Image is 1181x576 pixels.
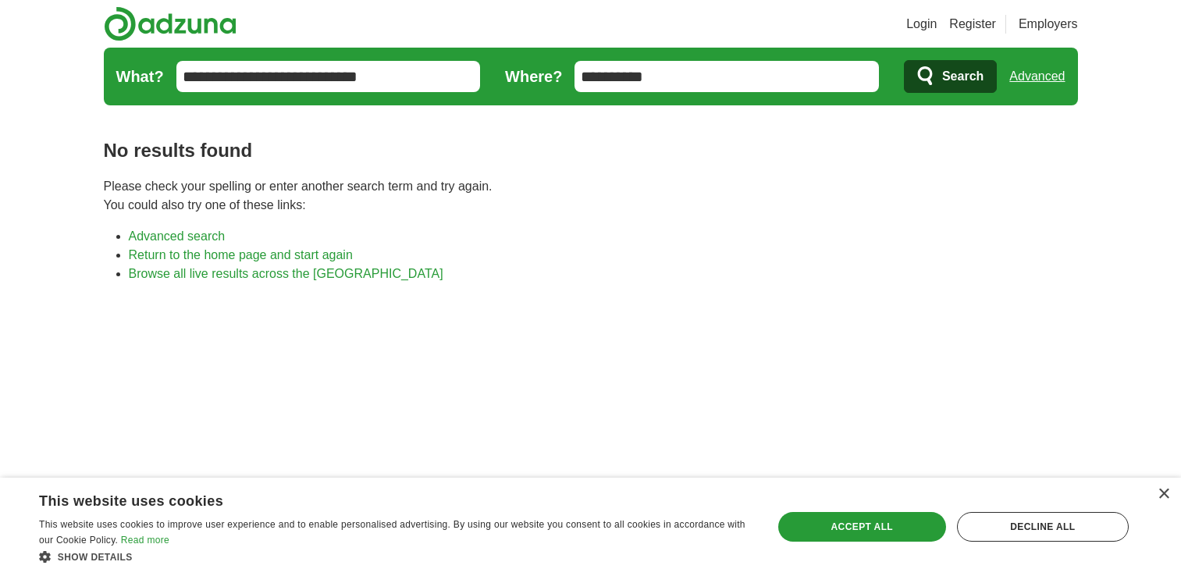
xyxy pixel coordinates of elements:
div: This website uses cookies [39,487,712,510]
a: Login [906,15,937,34]
p: Please check your spelling or enter another search term and try again. You could also try one of ... [104,177,1078,215]
label: Where? [505,65,562,88]
span: This website uses cookies to improve user experience and to enable personalised advertising. By u... [39,519,745,546]
h1: No results found [104,137,1078,165]
div: Accept all [778,512,946,542]
a: Read more, opens a new window [121,535,169,546]
a: Return to the home page and start again [129,248,353,261]
div: Decline all [957,512,1129,542]
span: Search [942,61,984,92]
div: Show details [39,549,751,564]
a: Advanced [1009,61,1065,92]
a: Employers [1019,15,1078,34]
button: Search [904,60,997,93]
a: Advanced search [129,229,226,243]
div: Close [1158,489,1169,500]
label: What? [116,65,164,88]
a: Browse all live results across the [GEOGRAPHIC_DATA] [129,267,443,280]
span: Show details [58,552,133,563]
img: Adzuna logo [104,6,237,41]
iframe: Ads by Google [104,296,1078,454]
a: Register [949,15,996,34]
